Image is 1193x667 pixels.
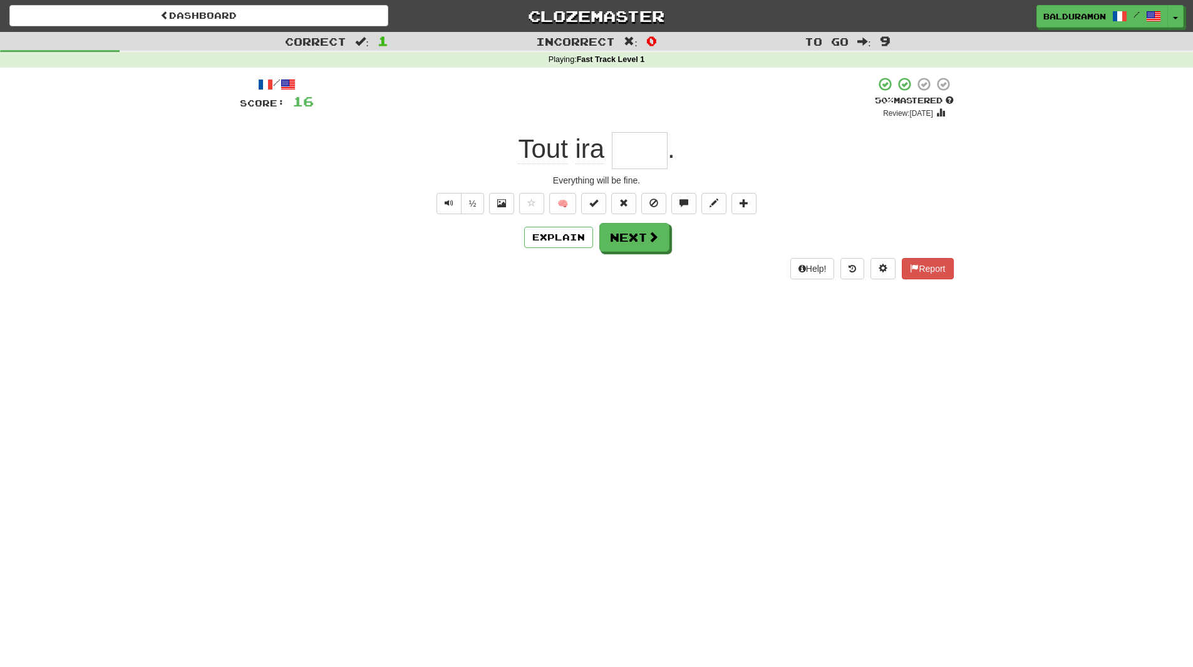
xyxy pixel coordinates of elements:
[576,134,605,164] span: ira
[880,33,891,48] span: 9
[857,36,871,47] span: :
[9,5,388,26] a: Dashboard
[701,193,726,214] button: Edit sentence (alt+d)
[624,36,638,47] span: :
[599,223,669,252] button: Next
[731,193,757,214] button: Add to collection (alt+a)
[641,193,666,214] button: Ignore sentence (alt+i)
[883,109,933,118] small: Review: [DATE]
[875,95,954,106] div: Mastered
[536,35,615,48] span: Incorrect
[519,193,544,214] button: Favorite sentence (alt+f)
[549,193,576,214] button: 🧠
[646,33,657,48] span: 0
[524,227,593,248] button: Explain
[518,134,567,164] span: Tout
[489,193,514,214] button: Show image (alt+x)
[240,174,954,187] div: Everything will be fine.
[805,35,849,48] span: To go
[434,193,485,214] div: Text-to-speech controls
[240,98,285,108] span: Score:
[875,95,894,105] span: 50 %
[355,36,369,47] span: :
[285,35,346,48] span: Correct
[461,193,485,214] button: ½
[790,258,835,279] button: Help!
[1036,5,1168,28] a: balduramon /
[292,93,314,109] span: 16
[436,193,462,214] button: Play sentence audio (ctl+space)
[668,134,675,163] span: .
[577,55,645,64] strong: Fast Track Level 1
[611,193,636,214] button: Reset to 0% Mastered (alt+r)
[1043,11,1106,22] span: balduramon
[581,193,606,214] button: Set this sentence to 100% Mastered (alt+m)
[1134,10,1140,19] span: /
[378,33,388,48] span: 1
[407,5,786,27] a: Clozemaster
[840,258,864,279] button: Round history (alt+y)
[902,258,953,279] button: Report
[671,193,696,214] button: Discuss sentence (alt+u)
[240,76,314,92] div: /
